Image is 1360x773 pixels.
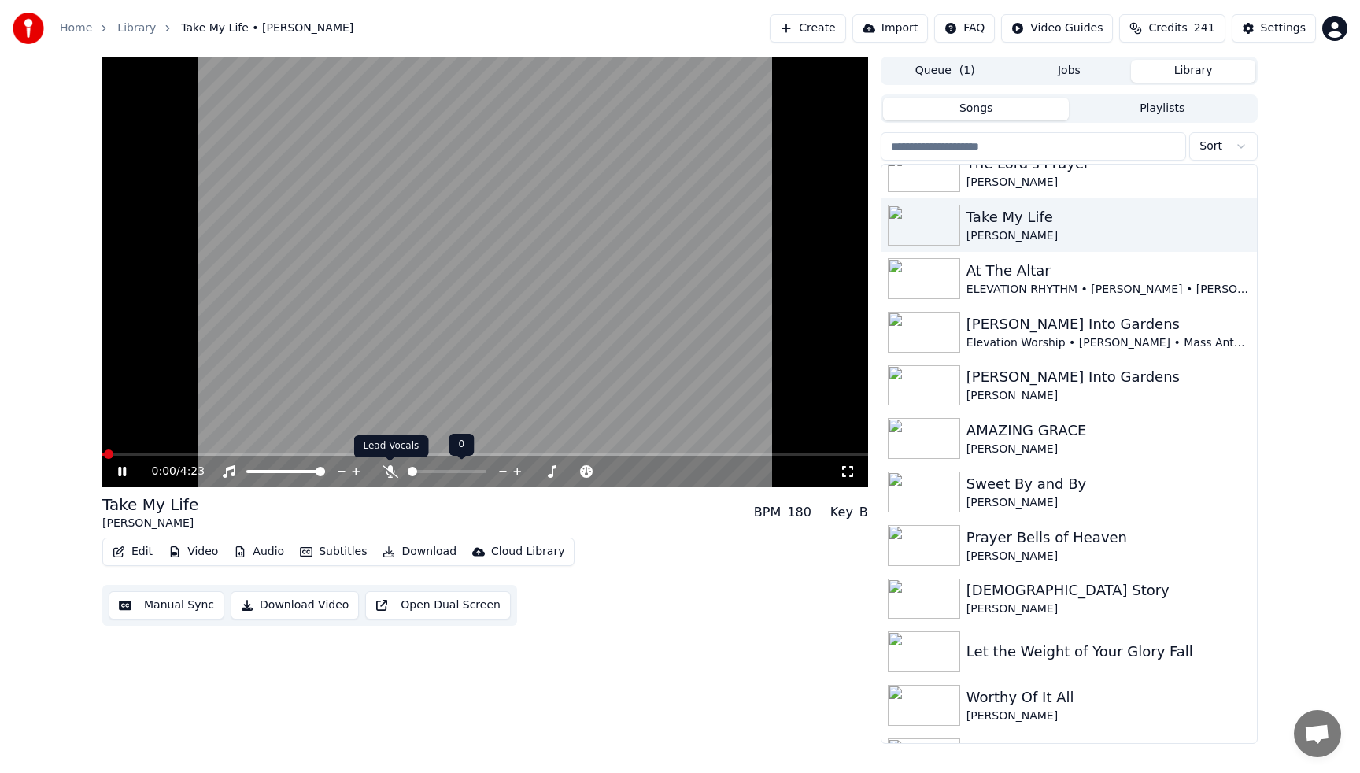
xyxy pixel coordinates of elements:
[1131,60,1255,83] button: Library
[1007,60,1132,83] button: Jobs
[152,464,190,479] div: /
[60,20,92,36] a: Home
[966,153,1251,175] div: The Lord's Prayer
[966,282,1251,298] div: ELEVATION RHYTHM • [PERSON_NAME] • [PERSON_NAME]
[354,435,429,457] div: Lead Vocals
[1001,14,1113,43] button: Video Guides
[966,260,1251,282] div: At The Altar
[787,503,811,522] div: 180
[830,503,853,522] div: Key
[966,601,1251,617] div: [PERSON_NAME]
[883,60,1007,83] button: Queue
[1261,20,1306,36] div: Settings
[231,591,359,620] button: Download Video
[180,464,205,479] span: 4:23
[1294,710,1341,757] div: Open chat
[770,14,846,43] button: Create
[934,14,995,43] button: FAQ
[966,641,1251,663] div: Let the Weight of Your Glory Fall
[966,175,1251,190] div: [PERSON_NAME]
[1199,139,1222,154] span: Sort
[754,503,781,522] div: BPM
[852,14,928,43] button: Import
[1148,20,1187,36] span: Credits
[966,228,1251,244] div: [PERSON_NAME]
[106,541,159,563] button: Edit
[109,591,224,620] button: Manual Sync
[1194,20,1215,36] span: 241
[181,20,353,36] span: Take My Life • [PERSON_NAME]
[13,13,44,44] img: youka
[966,708,1251,724] div: [PERSON_NAME]
[365,591,511,620] button: Open Dual Screen
[859,503,868,522] div: B
[966,442,1251,457] div: [PERSON_NAME]
[102,516,198,531] div: [PERSON_NAME]
[152,464,176,479] span: 0:00
[966,686,1251,708] div: Worthy Of It All
[449,434,475,456] div: 0
[1119,14,1225,43] button: Credits241
[966,420,1251,442] div: AMAZING GRACE
[966,527,1251,549] div: Prayer Bells of Heaven
[376,541,463,563] button: Download
[966,206,1251,228] div: Take My Life
[162,541,224,563] button: Video
[491,544,564,560] div: Cloud Library
[966,366,1251,388] div: [PERSON_NAME] Into Gardens
[966,579,1251,601] div: [DEMOGRAPHIC_DATA] Story
[1232,14,1316,43] button: Settings
[966,335,1251,351] div: Elevation Worship • [PERSON_NAME] • Mass Anthem • Anthem Worship
[966,549,1251,564] div: [PERSON_NAME]
[959,63,975,79] span: ( 1 )
[294,541,373,563] button: Subtitles
[966,473,1251,495] div: Sweet By and By
[966,388,1251,404] div: [PERSON_NAME]
[227,541,290,563] button: Audio
[966,495,1251,511] div: [PERSON_NAME]
[117,20,156,36] a: Library
[1069,98,1255,120] button: Playlists
[883,98,1070,120] button: Songs
[102,494,198,516] div: Take My Life
[60,20,353,36] nav: breadcrumb
[966,313,1251,335] div: [PERSON_NAME] Into Gardens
